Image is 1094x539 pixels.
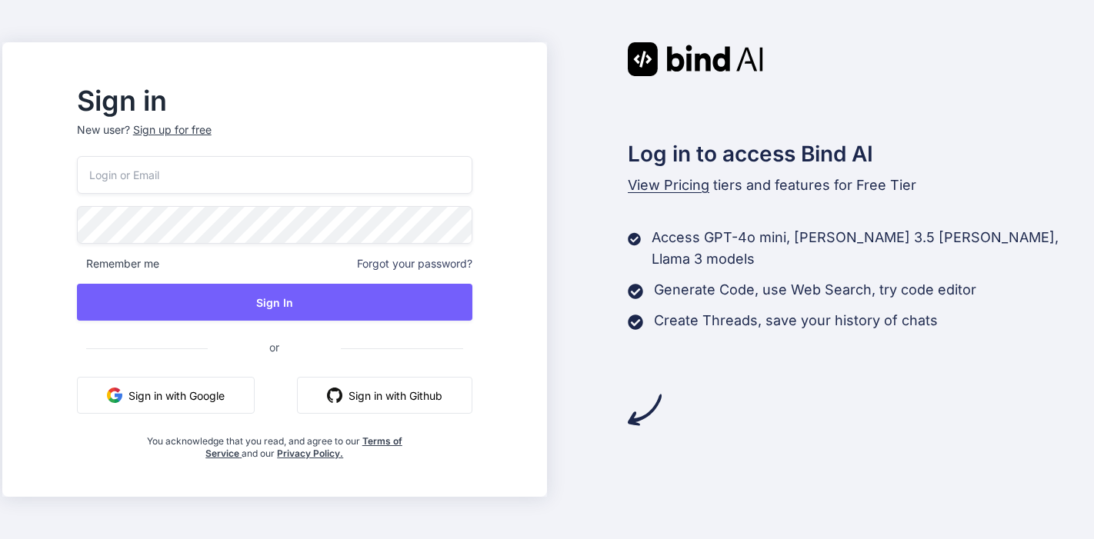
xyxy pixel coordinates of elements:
[77,156,472,194] input: Login or Email
[654,310,938,331] p: Create Threads, save your history of chats
[77,122,472,156] p: New user?
[205,435,402,459] a: Terms of Service
[628,138,1092,170] h2: Log in to access Bind AI
[654,279,976,301] p: Generate Code, use Web Search, try code editor
[133,122,212,138] div: Sign up for free
[327,388,342,403] img: github
[357,256,472,271] span: Forgot your password?
[208,328,341,366] span: or
[652,227,1092,270] p: Access GPT-4o mini, [PERSON_NAME] 3.5 [PERSON_NAME], Llama 3 models
[628,42,763,76] img: Bind AI logo
[628,175,1092,196] p: tiers and features for Free Tier
[77,284,472,321] button: Sign In
[277,448,343,459] a: Privacy Policy.
[628,177,709,193] span: View Pricing
[297,377,472,414] button: Sign in with Github
[77,88,472,113] h2: Sign in
[142,426,406,460] div: You acknowledge that you read, and agree to our and our
[77,377,255,414] button: Sign in with Google
[107,388,122,403] img: google
[628,393,662,427] img: arrow
[77,256,159,271] span: Remember me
